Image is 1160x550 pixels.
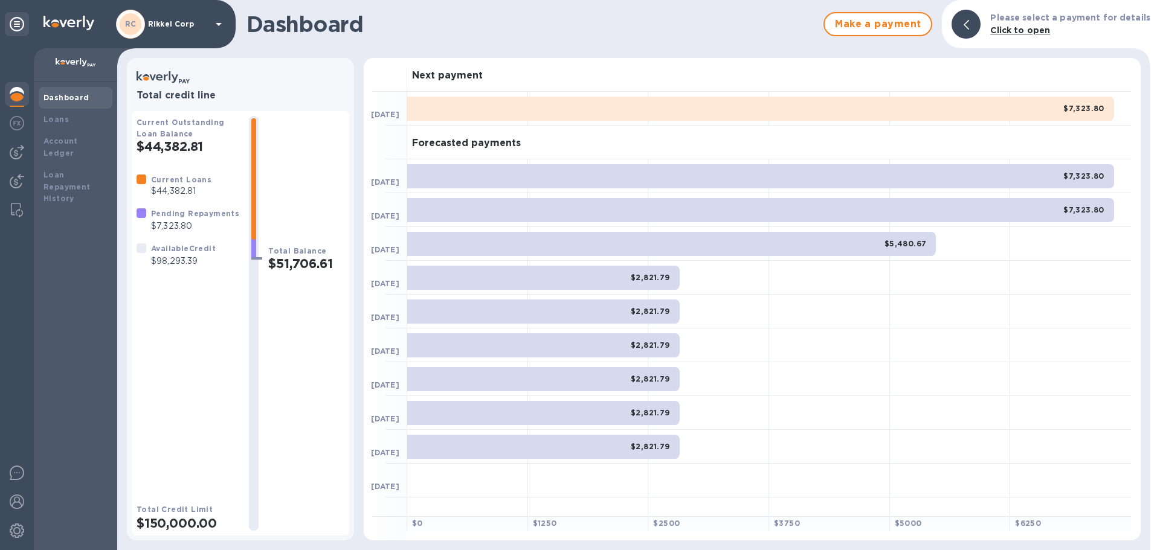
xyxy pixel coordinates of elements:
b: [DATE] [371,380,399,389]
b: $2,821.79 [631,307,670,316]
b: $2,821.79 [631,442,670,451]
h1: Dashboard [246,11,817,37]
img: Logo [43,16,94,30]
p: $7,323.80 [151,220,239,232]
b: $7,323.80 [1063,205,1104,214]
b: Pending Repayments [151,209,239,218]
h3: Next payment [412,70,483,82]
h3: Total credit line [137,90,344,101]
b: Total Credit Limit [137,505,213,514]
b: [DATE] [371,245,399,254]
p: $44,382.81 [151,185,211,197]
b: Current Loans [151,175,211,184]
h2: $51,706.61 [268,256,344,271]
b: $ 6250 [1015,519,1041,528]
button: Make a payment [823,12,932,36]
b: $2,821.79 [631,374,670,383]
b: [DATE] [371,211,399,220]
b: $2,821.79 [631,408,670,417]
b: Current Outstanding Loan Balance [137,118,225,138]
b: [DATE] [371,313,399,322]
img: Foreign exchange [10,116,24,130]
b: $ 0 [412,519,423,528]
b: $ 1250 [533,519,557,528]
b: Loan Repayment History [43,170,91,203]
b: Account Ledger [43,136,78,158]
p: Rikkel Corp [148,20,208,28]
b: [DATE] [371,279,399,288]
b: $ 3750 [774,519,800,528]
b: $5,480.67 [884,239,927,248]
b: [DATE] [371,177,399,187]
span: Make a payment [834,17,921,31]
b: [DATE] [371,448,399,457]
h3: Forecasted payments [412,138,521,149]
b: [DATE] [371,110,399,119]
b: Click to open [990,25,1050,35]
b: $7,323.80 [1063,171,1104,181]
b: Total Balance [268,246,326,255]
b: [DATE] [371,482,399,491]
h2: $150,000.00 [137,516,239,531]
b: $7,323.80 [1063,104,1104,113]
b: [DATE] [371,347,399,356]
b: $ 2500 [653,519,680,528]
b: $ 5000 [895,519,922,528]
p: $98,293.39 [151,255,216,267]
b: RC [125,19,137,28]
b: $2,821.79 [631,341,670,350]
h2: $44,382.81 [137,139,239,154]
b: Available Credit [151,244,216,253]
b: Please select a payment for details [990,13,1150,22]
b: Loans [43,115,69,124]
b: $2,821.79 [631,273,670,282]
b: Dashboard [43,93,89,102]
b: [DATE] [371,414,399,423]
